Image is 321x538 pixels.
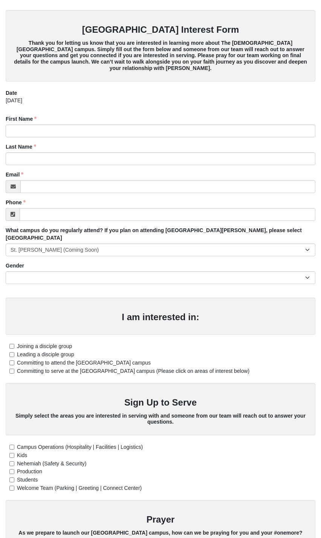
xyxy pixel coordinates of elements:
[9,360,14,365] input: Committing to attend the [GEOGRAPHIC_DATA] campus
[9,445,14,450] input: Campus Operations (Hospitality | Facilities | Logistics)
[17,360,151,366] span: Committing to attend the [GEOGRAPHIC_DATA] campus
[13,40,308,71] h5: Thank you for letting us know that you are interested in learning more about The [DEMOGRAPHIC_DAT...
[9,477,14,482] input: Students
[9,469,14,474] input: Production
[6,199,26,206] label: Phone
[13,530,308,536] h5: As we prepare to launch our [GEOGRAPHIC_DATA] campus, how can we be praying for you and your #one...
[13,24,308,35] h3: [GEOGRAPHIC_DATA] Interest Form
[13,514,308,525] h3: Prayer
[6,262,24,269] label: Gender
[17,460,86,467] span: Nehemiah (Safety & Security)
[17,468,42,474] span: Production
[17,368,249,374] span: Committing to serve at the [GEOGRAPHIC_DATA] campus (Please click on areas of interest below)
[17,485,142,491] span: Welcome Team (Parking | Greeting | Connect Center)
[6,115,37,123] label: First Name
[9,486,14,491] input: Welcome Team (Parking | Greeting | Connect Center)
[17,452,27,458] span: Kids
[9,453,14,458] input: Kids
[17,477,38,483] span: Students
[6,97,315,109] div: [DATE]
[6,226,315,242] label: What campus do you regularly attend? If you plan on attending [GEOGRAPHIC_DATA][PERSON_NAME], ple...
[9,369,14,374] input: Committing to serve at the [GEOGRAPHIC_DATA] campus (Please click on areas of interest below)
[17,444,143,450] span: Campus Operations (Hospitality | Facilities | Logistics)
[13,413,308,426] h5: Simply select the areas you are interested in serving with and someone from our team will reach o...
[13,397,308,408] h3: Sign Up to Serve
[6,171,23,178] label: Email
[9,352,14,357] input: Leading a disciple group
[9,344,14,349] input: Joining a disciple group
[6,143,36,150] label: Last Name
[6,89,17,97] label: Date
[13,312,308,323] h3: I am interested in:
[17,351,74,357] span: Leading a disciple group
[17,343,72,349] span: Joining a disciple group
[9,461,14,466] input: Nehemiah (Safety & Security)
